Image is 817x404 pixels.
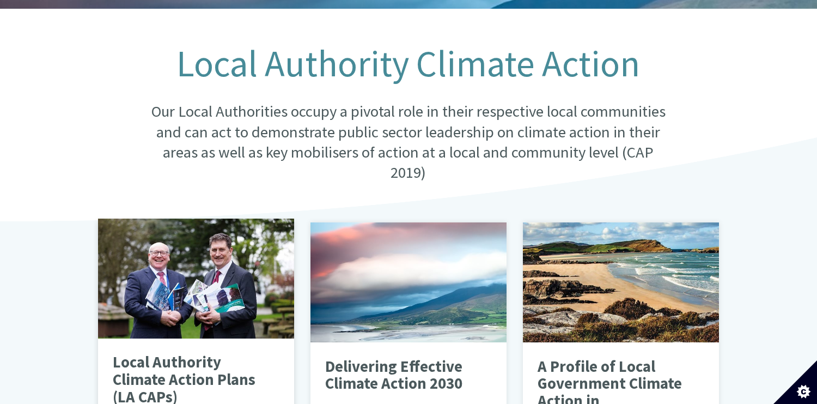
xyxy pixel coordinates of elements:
[144,44,673,84] h1: Local Authority Climate Action
[773,360,817,404] button: Set cookie preferences
[325,358,475,392] p: Delivering Effective Climate Action 2030
[144,101,673,183] p: Our Local Authorities occupy a pivotal role in their respective local communities and can act to ...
